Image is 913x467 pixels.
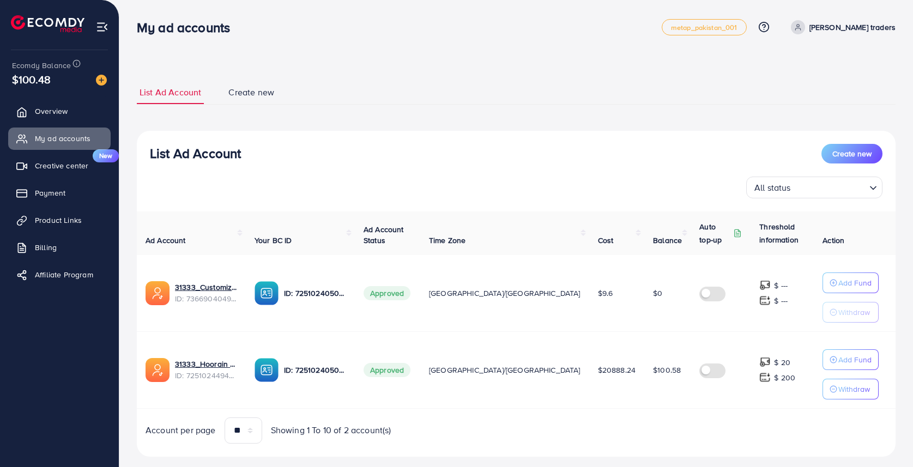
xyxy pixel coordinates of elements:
a: Product Links [8,209,111,231]
a: Payment [8,182,111,204]
img: top-up amount [759,356,771,368]
a: Billing [8,236,111,258]
img: menu [96,21,108,33]
button: Create new [821,144,882,163]
span: Product Links [35,215,82,226]
a: metap_pakistan_001 [662,19,747,35]
button: Withdraw [823,379,879,399]
span: Action [823,235,844,246]
div: Search for option [746,177,882,198]
a: Affiliate Program [8,264,111,286]
p: $ --- [774,294,788,307]
span: $9.6 [598,288,613,299]
input: Search for option [794,178,865,196]
img: top-up amount [759,280,771,291]
span: Account per page [146,424,216,436]
span: ID: 7366904049179967504 [175,293,237,304]
p: $ 20 [774,356,790,369]
span: New [93,149,119,162]
img: ic-ads-acc.e4c84228.svg [146,358,170,382]
span: Creative center [35,160,88,171]
span: Ad Account Status [364,224,404,246]
p: ID: 7251024050904891394 [284,287,346,300]
span: Billing [35,242,57,253]
img: ic-ba-acc.ded83a64.svg [255,281,279,305]
span: Showing 1 To 10 of 2 account(s) [271,424,391,436]
a: 31333_Hoorain Jewellers_1688260712690 [175,359,237,369]
span: $0 [653,288,662,299]
img: top-up amount [759,295,771,306]
div: <span class='underline'>31333_CustomizeJEwellerss_1715241026071</span></br>7366904049179967504 [175,282,237,304]
span: Affiliate Program [35,269,93,280]
span: Ecomdy Balance [12,60,71,71]
img: top-up amount [759,372,771,383]
p: [PERSON_NAME] traders [809,21,896,34]
a: Creative centerNew [8,155,111,177]
p: Withdraw [838,383,870,396]
span: My ad accounts [35,133,90,144]
p: $ --- [774,279,788,292]
img: logo [11,15,84,32]
span: $100.48 [12,71,51,87]
iframe: Chat [867,418,905,459]
button: Add Fund [823,349,879,370]
span: metap_pakistan_001 [671,24,737,31]
span: Balance [653,235,682,246]
span: [GEOGRAPHIC_DATA]/[GEOGRAPHIC_DATA] [429,288,581,299]
a: [PERSON_NAME] traders [787,20,896,34]
button: Add Fund [823,272,879,293]
button: Withdraw [823,302,879,323]
p: ID: 7251024050904891394 [284,363,346,377]
a: My ad accounts [8,128,111,149]
img: ic-ads-acc.e4c84228.svg [146,281,170,305]
p: Auto top-up [699,220,731,246]
span: Time Zone [429,235,465,246]
p: Add Fund [838,353,872,366]
span: Cost [598,235,614,246]
span: Create new [832,148,872,159]
span: [GEOGRAPHIC_DATA]/[GEOGRAPHIC_DATA] [429,365,581,375]
span: Payment [35,187,65,198]
span: Approved [364,286,410,300]
h3: List Ad Account [150,145,241,161]
span: All status [752,180,793,196]
p: Add Fund [838,276,872,289]
span: $20888.24 [598,365,636,375]
p: $ 200 [774,371,795,384]
img: ic-ba-acc.ded83a64.svg [255,358,279,382]
span: Your BC ID [255,235,292,246]
span: Ad Account [146,235,186,246]
span: $100.58 [653,365,681,375]
span: List Ad Account [140,86,201,99]
div: <span class='underline'>31333_Hoorain Jewellers_1688260712690</span></br>7251024494033125378 [175,359,237,381]
span: Create new [228,86,274,99]
p: Withdraw [838,306,870,319]
p: Threshold information [759,220,813,246]
a: Overview [8,100,111,122]
span: Overview [35,106,68,117]
img: image [96,75,107,86]
h3: My ad accounts [137,20,239,35]
a: 31333_CustomizeJEwellerss_1715241026071 [175,282,237,293]
span: ID: 7251024494033125378 [175,370,237,381]
span: Approved [364,363,410,377]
